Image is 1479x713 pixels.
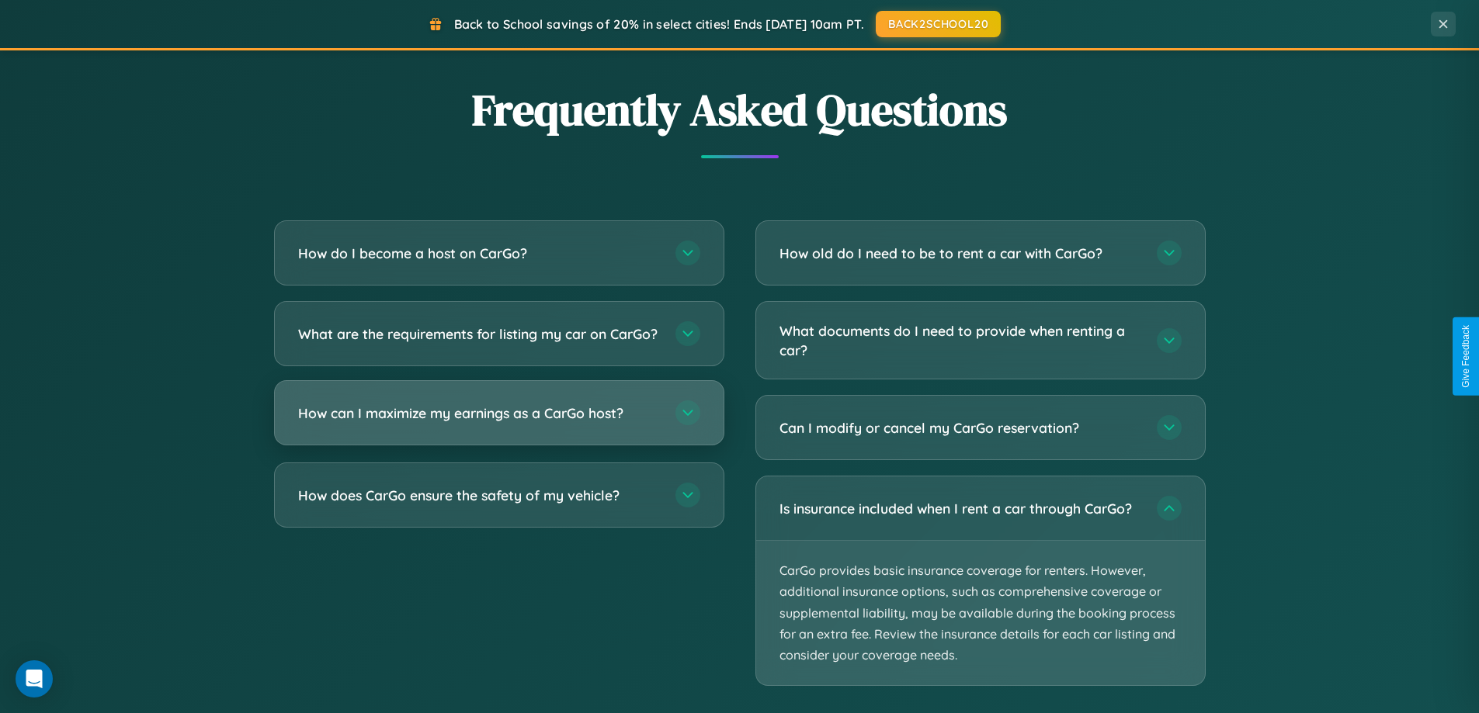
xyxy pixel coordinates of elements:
button: BACK2SCHOOL20 [876,11,1001,37]
div: Open Intercom Messenger [16,660,53,697]
h3: How do I become a host on CarGo? [298,244,660,263]
h3: Can I modify or cancel my CarGo reservation? [779,418,1141,438]
div: Give Feedback [1460,325,1471,388]
h3: How does CarGo ensure the safety of my vehicle? [298,486,660,505]
h3: What documents do I need to provide when renting a car? [779,321,1141,359]
h3: What are the requirements for listing my car on CarGo? [298,324,660,344]
h3: How old do I need to be to rent a car with CarGo? [779,244,1141,263]
h3: Is insurance included when I rent a car through CarGo? [779,499,1141,518]
h3: How can I maximize my earnings as a CarGo host? [298,403,660,423]
span: Back to School savings of 20% in select cities! Ends [DATE] 10am PT. [454,16,864,32]
h2: Frequently Asked Questions [274,80,1206,140]
p: CarGo provides basic insurance coverage for renters. However, additional insurance options, such ... [756,541,1205,685]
